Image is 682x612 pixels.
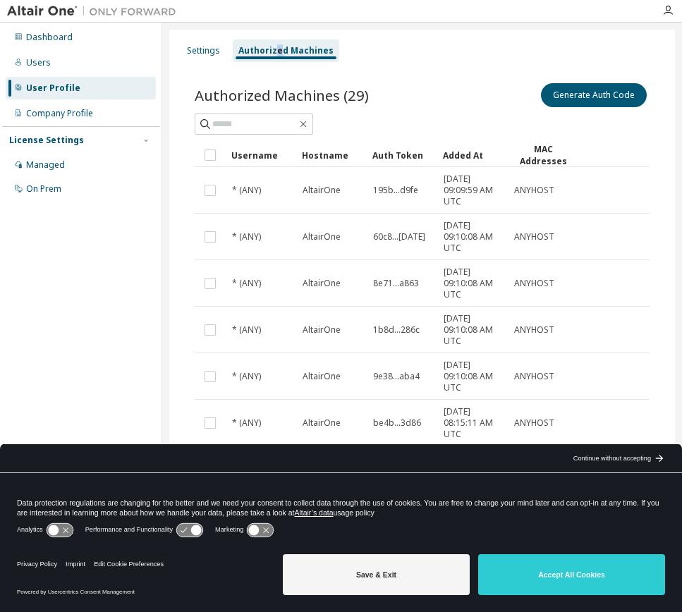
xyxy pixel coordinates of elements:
span: AltairOne [303,185,341,196]
div: Hostname [302,144,361,166]
div: Users [26,57,51,68]
div: License Settings [9,135,84,146]
div: Company Profile [26,108,93,119]
div: Added At [443,144,502,166]
span: 8e71...a863 [373,278,419,289]
span: ANYHOST [514,231,554,243]
span: be4b...3d86 [373,417,421,429]
span: [DATE] 09:10:08 AM UTC [444,267,501,300]
img: Altair One [7,4,183,18]
span: 60c8...[DATE] [373,231,425,243]
div: MAC Addresses [513,143,573,167]
span: [DATE] 09:10:08 AM UTC [444,313,501,347]
span: AltairOne [303,324,341,336]
span: ANYHOST [514,185,554,196]
span: [DATE] 09:10:08 AM UTC [444,220,501,254]
span: 1b8d...286c [373,324,420,336]
div: User Profile [26,82,80,94]
span: * (ANY) [232,371,261,382]
span: 195b...d9fe [373,185,418,196]
span: AltairOne [303,417,341,429]
span: AltairOne [303,278,341,289]
div: Auth Token [372,144,432,166]
span: [DATE] 08:15:11 AM UTC [444,406,501,440]
span: ANYHOST [514,417,554,429]
span: AltairOne [303,371,341,382]
span: [DATE] 09:09:59 AM UTC [444,173,501,207]
div: Username [231,144,291,166]
span: [DATE] 09:10:08 AM UTC [444,360,501,393]
span: ANYHOST [514,324,554,336]
div: On Prem [26,183,61,195]
div: Managed [26,159,65,171]
span: * (ANY) [232,324,261,336]
span: ANYHOST [514,371,554,382]
span: Authorized Machines (29) [195,85,369,105]
span: * (ANY) [232,417,261,429]
span: AltairOne [303,231,341,243]
span: * (ANY) [232,231,261,243]
div: Authorized Machines [238,45,334,56]
button: Generate Auth Code [541,83,647,107]
span: ANYHOST [514,278,554,289]
span: 9e38...aba4 [373,371,420,382]
div: Settings [187,45,220,56]
span: * (ANY) [232,185,261,196]
span: * (ANY) [232,278,261,289]
div: Dashboard [26,32,73,43]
